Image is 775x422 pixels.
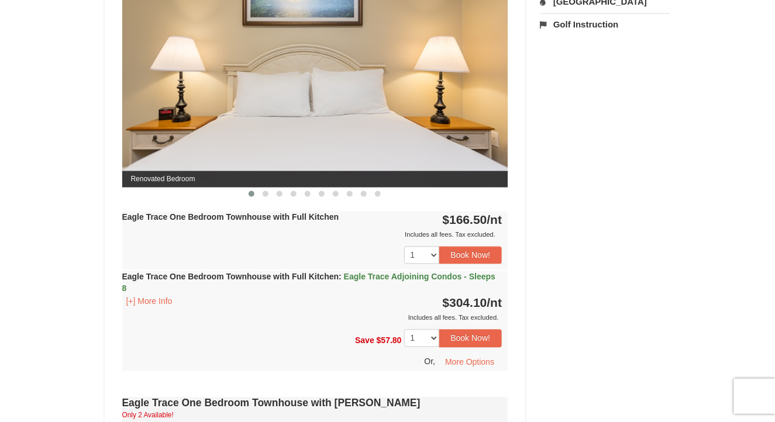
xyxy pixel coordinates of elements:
[438,354,502,371] button: More Options
[122,171,508,188] span: Renovated Bedroom
[487,213,502,227] span: /nt
[122,229,502,241] div: Includes all fees. Tax excluded.
[122,312,502,324] div: Includes all fees. Tax excluded.
[339,272,342,282] span: :
[439,330,502,347] button: Book Now!
[377,336,402,345] span: $57.80
[540,13,670,35] a: Golf Instruction
[425,357,436,366] span: Or,
[443,296,487,310] span: $304.10
[487,296,502,310] span: /nt
[355,336,374,345] span: Save
[122,272,496,293] strong: Eagle Trace One Bedroom Townhouse with Full Kitchen
[439,247,502,264] button: Book Now!
[122,213,339,222] strong: Eagle Trace One Bedroom Townhouse with Full Kitchen
[122,295,177,308] button: [+] More Info
[122,397,508,409] h4: Eagle Trace One Bedroom Townhouse with [PERSON_NAME]
[122,411,174,420] small: Only 2 Available!
[443,213,502,227] strong: $166.50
